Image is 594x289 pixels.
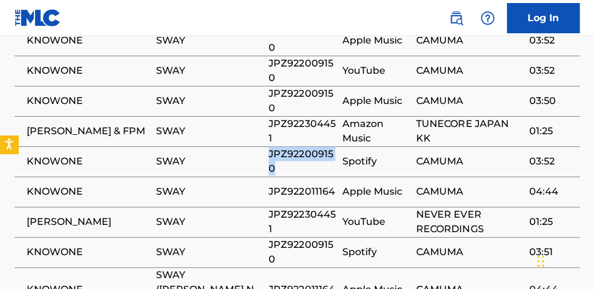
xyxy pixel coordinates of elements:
[27,154,150,169] span: KNOWONE
[342,117,410,146] span: Amazon Music
[537,243,544,279] div: Drag
[475,6,500,30] div: Help
[480,11,495,25] img: help
[156,245,263,259] span: SWAY
[534,231,594,289] iframe: Chat Widget
[529,154,573,169] span: 03:52
[15,9,61,27] img: MLC Logo
[156,215,263,229] span: SWAY
[156,33,263,48] span: SWAY
[529,63,573,78] span: 03:52
[416,207,523,236] span: NEVER EVER RECORDINGS
[269,238,336,267] span: JPZ922009150
[269,117,336,146] span: JPZ922304451
[416,154,523,169] span: CAMUMA
[342,154,410,169] span: Spotify
[342,94,410,108] span: Apple Music
[507,3,579,33] a: Log In
[416,33,523,48] span: CAMUMA
[529,94,573,108] span: 03:50
[416,245,523,259] span: CAMUMA
[156,154,263,169] span: SWAY
[269,26,336,55] span: JPZ922009150
[342,184,410,199] span: Apple Music
[27,33,150,48] span: KNOWONE
[156,63,263,78] span: SWAY
[444,6,468,30] a: Public Search
[156,94,263,108] span: SWAY
[449,11,463,25] img: search
[529,124,573,138] span: 01:25
[529,184,573,199] span: 04:44
[269,207,336,236] span: JPZ922304451
[529,245,573,259] span: 03:51
[156,124,263,138] span: SWAY
[27,94,150,108] span: KNOWONE
[27,245,150,259] span: KNOWONE
[529,215,573,229] span: 01:25
[416,94,523,108] span: CAMUMA
[269,86,336,115] span: JPZ922009150
[342,245,410,259] span: Spotify
[27,184,150,199] span: KNOWONE
[27,215,150,229] span: [PERSON_NAME]
[342,215,410,229] span: YouTube
[416,117,523,146] span: TUNECORE JAPAN KK
[342,63,410,78] span: YouTube
[529,33,573,48] span: 03:52
[269,184,336,199] span: JPZ922011164
[416,184,523,199] span: CAMUMA
[269,56,336,85] span: JPZ922009150
[342,33,410,48] span: Apple Music
[27,124,150,138] span: [PERSON_NAME] & FPM
[27,63,150,78] span: KNOWONE
[269,147,336,176] span: JPZ922009150
[156,184,263,199] span: SWAY
[416,63,523,78] span: CAMUMA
